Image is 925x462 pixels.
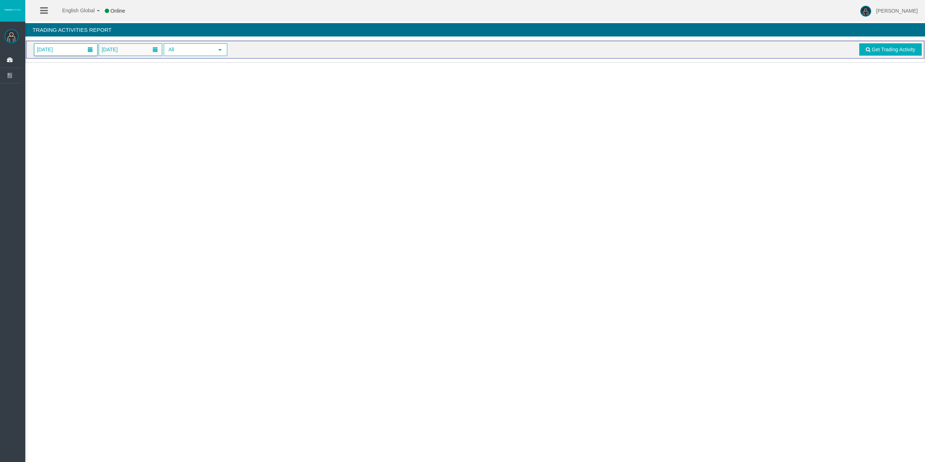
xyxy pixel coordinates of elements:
[111,8,125,14] span: Online
[99,44,120,55] span: [DATE]
[25,23,925,36] h4: Trading Activities Report
[872,47,915,52] span: Get Trading Activity
[860,6,871,17] img: user-image
[35,44,55,55] span: [DATE]
[164,44,214,55] span: All
[217,47,223,53] span: select
[4,8,22,11] img: logo.svg
[876,8,918,14] span: [PERSON_NAME]
[53,8,95,13] span: English Global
